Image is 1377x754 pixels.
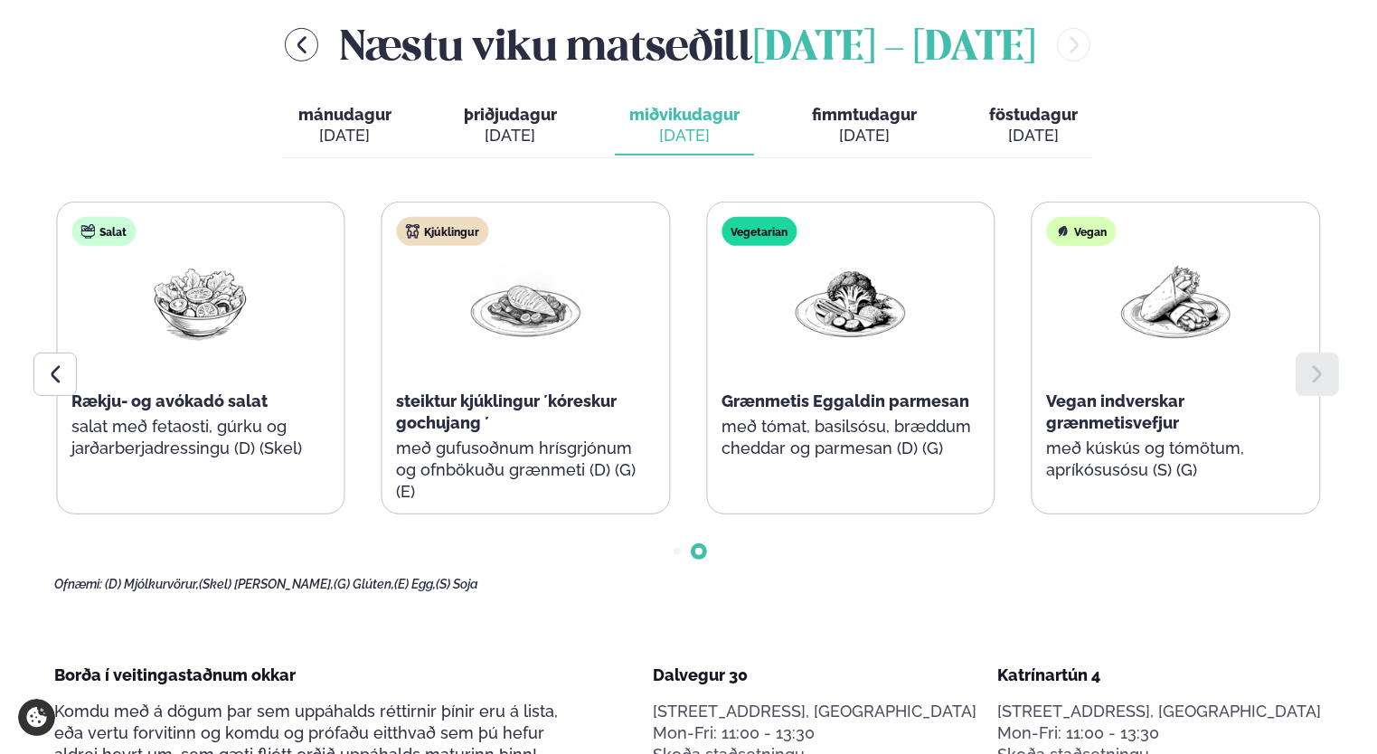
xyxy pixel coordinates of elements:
button: fimmtudagur [DATE] [797,97,931,156]
button: föstudagur [DATE] [975,97,1092,156]
div: Mon-Fri: 11:00 - 13:30 [653,722,976,744]
p: með gufusoðnum hrísgrjónum og ofnbökuðu grænmeti (D) (G) (E) [397,438,655,503]
span: föstudagur [989,105,1078,124]
div: [DATE] [989,125,1078,146]
div: [DATE] [812,125,917,146]
img: Chicken-breast.png [467,260,583,344]
div: Kjúklingur [397,217,489,246]
p: [STREET_ADDRESS], [GEOGRAPHIC_DATA] [653,701,976,722]
span: Grænmetis Eggaldin parmesan [722,391,969,410]
div: [DATE] [629,125,740,146]
span: (D) Mjólkurvörur, [105,577,199,591]
button: menu-btn-right [1057,28,1090,61]
img: Vegan.png [793,260,909,344]
div: Katrínartún 4 [997,664,1321,686]
span: (Skel) [PERSON_NAME], [199,577,334,591]
span: Rækju- og avókadó salat [71,391,268,410]
button: þriðjudagur [DATE] [449,97,571,156]
img: chicken.svg [406,224,420,239]
span: Ofnæmi: [54,577,102,591]
span: Go to slide 2 [695,548,703,555]
span: [DATE] - [DATE] [753,29,1035,69]
span: Go to slide 1 [674,548,681,555]
img: Vegan.svg [1056,224,1070,239]
img: Wraps.png [1118,260,1233,344]
div: Dalvegur 30 [653,664,976,686]
img: Salad.png [143,260,259,344]
span: (G) Glúten, [334,577,394,591]
span: Vegan indverskar grænmetisvefjur [1047,391,1185,432]
span: miðvikudagur [629,105,740,124]
div: Vegetarian [722,217,797,246]
h2: Næstu viku matseðill [340,15,1035,74]
div: [DATE] [464,125,557,146]
button: mánudagur [DATE] [284,97,406,156]
a: Cookie settings [18,699,55,736]
p: með kúskús og tómötum, apríkósusósu (S) (G) [1047,438,1306,481]
span: mánudagur [298,105,391,124]
p: salat með fetaosti, gúrku og jarðarberjadressingu (D) (Skel) [71,416,330,459]
p: með tómat, basilsósu, bræddum cheddar og parmesan (D) (G) [722,416,980,459]
span: þriðjudagur [464,105,557,124]
button: menu-btn-left [285,28,318,61]
span: steiktur kjúklingur ´kóreskur gochujang ´ [397,391,618,432]
span: (E) Egg, [394,577,436,591]
p: [STREET_ADDRESS], [GEOGRAPHIC_DATA] [997,701,1321,722]
div: [DATE] [298,125,391,146]
span: Borða í veitingastaðnum okkar [54,665,296,684]
img: salad.svg [80,224,95,239]
div: Salat [71,217,136,246]
button: miðvikudagur [DATE] [615,97,754,156]
span: (S) Soja [436,577,478,591]
span: fimmtudagur [812,105,917,124]
div: Mon-Fri: 11:00 - 13:30 [997,722,1321,744]
div: Vegan [1047,217,1117,246]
